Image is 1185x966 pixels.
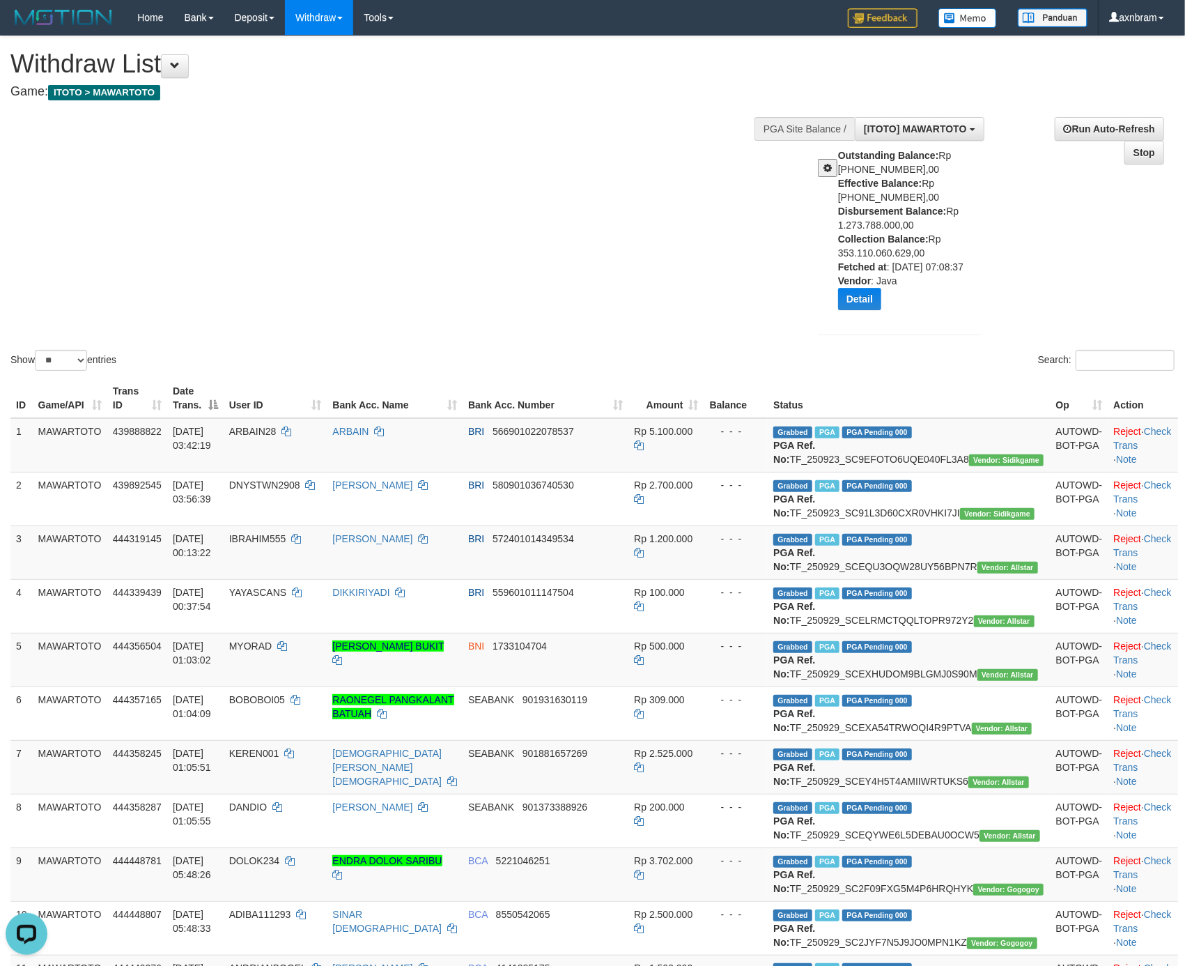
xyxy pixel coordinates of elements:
[773,641,812,653] span: Grabbed
[10,740,33,794] td: 7
[33,901,107,955] td: MAWARTOTO
[710,639,763,653] div: - - -
[848,8,917,28] img: Feedback.jpg
[710,532,763,546] div: - - -
[1108,633,1178,687] td: · ·
[332,480,412,491] a: [PERSON_NAME]
[838,150,939,161] b: Outstanding Balance:
[10,901,33,955] td: 10
[10,7,116,28] img: MOTION_logo.png
[634,748,692,759] span: Rp 2.525.000
[838,288,881,310] button: Detail
[468,641,484,652] span: BNI
[463,378,628,418] th: Bank Acc. Number: activate to sort column ascending
[173,855,211,880] span: [DATE] 05:48:26
[10,50,776,78] h1: Withdraw List
[773,493,815,519] b: PGA Ref. No:
[768,848,1050,901] td: TF_250929_SC2F09FXG5M4P6HRQHYK
[229,855,279,866] span: DOLOK234
[1051,378,1108,418] th: Op: activate to sort column ascending
[773,427,812,438] span: Grabbed
[768,472,1050,526] td: TF_250923_SC91L3D60CXR0VHKI7JI
[1113,802,1171,827] a: Check Trans
[173,480,211,505] span: [DATE] 03:56:39
[773,601,815,626] b: PGA Ref. No:
[815,910,839,921] span: Marked by axnkaisar
[768,526,1050,579] td: TF_250929_SCEQU3OQW28UY56BPN7R
[332,855,442,866] a: ENDRA DOLOK SARIBU
[496,909,550,920] span: Copy 8550542065 to clipboard
[634,855,692,866] span: Rp 3.702.000
[167,378,224,418] th: Date Trans.: activate to sort column descending
[773,815,815,841] b: PGA Ref. No:
[173,533,211,558] span: [DATE] 00:13:22
[815,588,839,599] span: Marked by axnriski
[842,427,912,438] span: PGA Pending
[1113,641,1141,652] a: Reject
[1113,480,1171,505] a: Check Trans
[10,579,33,633] td: 4
[10,526,33,579] td: 3
[1113,855,1141,866] a: Reject
[1051,740,1108,794] td: AUTOWD-BOT-PGA
[113,641,162,652] span: 444356504
[977,562,1038,574] span: Vendor URL: https://secure31.1velocity.biz
[710,746,763,760] div: - - -
[1113,909,1171,934] a: Check Trans
[1113,587,1141,598] a: Reject
[815,802,839,814] span: Marked by axnnatama
[773,708,815,733] b: PGA Ref. No:
[229,533,286,544] span: IBRAHIM555
[1108,901,1178,955] td: · ·
[710,585,763,599] div: - - -
[1108,526,1178,579] td: · ·
[838,261,887,273] b: Fetched at
[173,426,211,451] span: [DATE] 03:42:19
[10,687,33,740] td: 6
[113,587,162,598] span: 444339439
[768,418,1050,473] td: TF_250923_SC9EFOTO6UQE040FL3A8
[773,695,812,707] span: Grabbed
[1113,748,1141,759] a: Reject
[327,378,463,418] th: Bank Acc. Name: activate to sort column ascending
[1113,909,1141,920] a: Reject
[979,830,1040,842] span: Vendor URL: https://secure31.1velocity.biz
[10,378,33,418] th: ID
[1051,848,1108,901] td: AUTOWD-BOT-PGA
[710,478,763,492] div: - - -
[522,802,587,813] span: Copy 901373388926 to clipboard
[773,923,815,948] b: PGA Ref. No:
[710,693,763,707] div: - - -
[48,85,160,100] span: ITOTO > MAWARTOTO
[634,802,684,813] span: Rp 200.000
[332,694,454,719] a: RAONEGEL PANGKALANT BATUAH
[1116,829,1137,841] a: Note
[33,794,107,848] td: MAWARTOTO
[773,654,815,680] b: PGA Ref. No:
[229,480,300,491] span: DNYSTWN2908
[773,749,812,760] span: Grabbed
[332,587,389,598] a: DIKKIRIYADI
[10,418,33,473] td: 1
[838,206,947,217] b: Disbursement Balance:
[838,275,871,286] b: Vendor
[972,723,1032,735] span: Vendor URL: https://secure31.1velocity.biz
[1051,526,1108,579] td: AUTOWD-BOT-PGA
[815,856,839,868] span: Marked by axnkaisar
[842,802,912,814] span: PGA Pending
[468,855,488,866] span: BCA
[768,901,1050,955] td: TF_250929_SC2JYF7N5J9JO0MPN1KZ
[1113,802,1141,813] a: Reject
[960,508,1035,520] span: Vendor URL: https://secure9.1velocity.biz
[864,123,967,135] span: [ITOTO] MAWARTOTO
[1051,472,1108,526] td: AUTOWD-BOT-PGA
[773,910,812,921] span: Grabbed
[842,588,912,599] span: PGA Pending
[773,762,815,787] b: PGA Ref. No:
[33,418,107,473] td: MAWARTOTO
[10,794,33,848] td: 8
[768,633,1050,687] td: TF_250929_SCEXHUDOM9BLGMJ0S90M
[496,855,550,866] span: Copy 5221046251 to clipboard
[10,472,33,526] td: 2
[977,669,1038,681] span: Vendor URL: https://secure31.1velocity.biz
